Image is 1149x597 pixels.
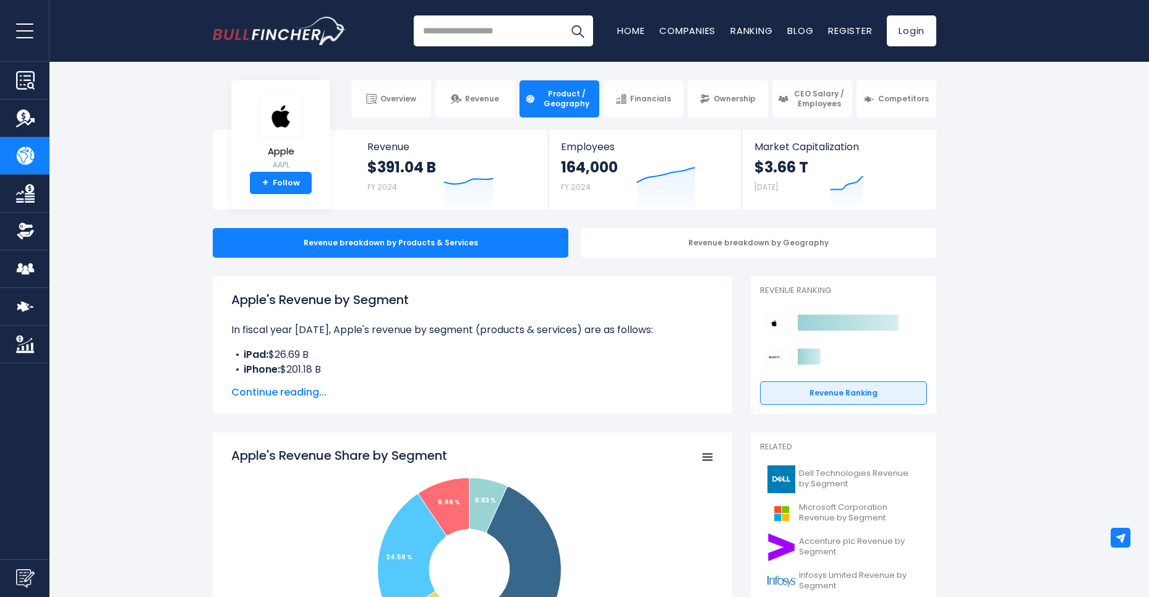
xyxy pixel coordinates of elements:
a: Microsoft Corporation Revenue by Segment [760,496,927,530]
span: Ownership [714,94,756,104]
a: Financials [604,80,683,117]
small: FY 2024 [367,182,397,192]
a: Apple AAPL [258,95,303,172]
b: iPad: [244,347,268,362]
a: Home [617,24,644,37]
strong: $391.04 B [367,158,436,177]
span: Revenue [367,141,536,153]
tspan: 6.83 % [475,496,496,505]
a: Ranking [730,24,772,37]
tspan: 24.59 % [386,553,412,562]
img: ACN logo [767,533,795,561]
span: Accenture plc Revenue by Segment [799,536,920,557]
img: Apple competitors logo [766,315,782,331]
span: CEO Salary / Employees [792,89,847,108]
a: Market Capitalization $3.66 T [DATE] [742,130,935,210]
img: INFY logo [767,567,795,595]
a: Dell Technologies Revenue by Segment [760,462,927,496]
small: FY 2024 [561,182,591,192]
a: Ownership [688,80,767,117]
span: Apple [259,146,302,157]
p: Related [760,442,927,452]
a: Revenue Ranking [760,381,927,405]
a: Revenue $391.04 B FY 2024 [355,130,549,210]
span: Competitors [878,94,929,104]
img: Bullfincher logo [213,17,346,45]
strong: + [262,177,268,188]
span: Employees [561,141,728,153]
tspan: 9.46 % [438,497,460,507]
button: Search [562,15,593,46]
h1: Apple's Revenue by Segment [231,290,714,309]
a: Blog [787,24,813,37]
a: Login [887,15,936,46]
li: $201.18 B [231,362,714,377]
img: Ownership [16,222,35,240]
a: Employees 164,000 FY 2024 [549,130,741,210]
small: AAPL [259,159,302,171]
img: MSFT logo [767,499,795,527]
span: Financials [630,94,671,104]
span: Product / Geography [539,89,594,108]
li: $26.69 B [231,347,714,362]
span: Revenue [465,94,499,104]
span: Continue reading... [231,385,714,400]
a: Competitors [856,80,936,117]
tspan: Apple's Revenue Share by Segment [231,447,447,464]
a: Go to homepage [213,17,346,45]
a: Register [828,24,872,37]
b: iPhone: [244,362,280,376]
img: Sony Group Corporation competitors logo [766,349,782,365]
a: Revenue [435,80,515,117]
img: DELL logo [767,465,795,493]
a: Overview [351,80,431,117]
small: [DATE] [754,182,778,192]
a: Product / Geography [519,80,599,117]
div: Revenue breakdown by Geography [581,228,936,258]
span: Infosys Limited Revenue by Segment [799,570,920,591]
a: +Follow [250,172,312,194]
a: Companies [659,24,715,37]
span: Market Capitalization [754,141,923,153]
strong: 164,000 [561,158,618,177]
strong: $3.66 T [754,158,808,177]
a: Accenture plc Revenue by Segment [760,530,927,564]
div: Revenue breakdown by Products & Services [213,228,568,258]
span: Overview [380,94,416,104]
span: Dell Technologies Revenue by Segment [799,468,920,489]
p: In fiscal year [DATE], Apple's revenue by segment (products & services) are as follows: [231,323,714,337]
span: Microsoft Corporation Revenue by Segment [799,502,920,523]
a: CEO Salary / Employees [772,80,852,117]
p: Revenue Ranking [760,286,927,296]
